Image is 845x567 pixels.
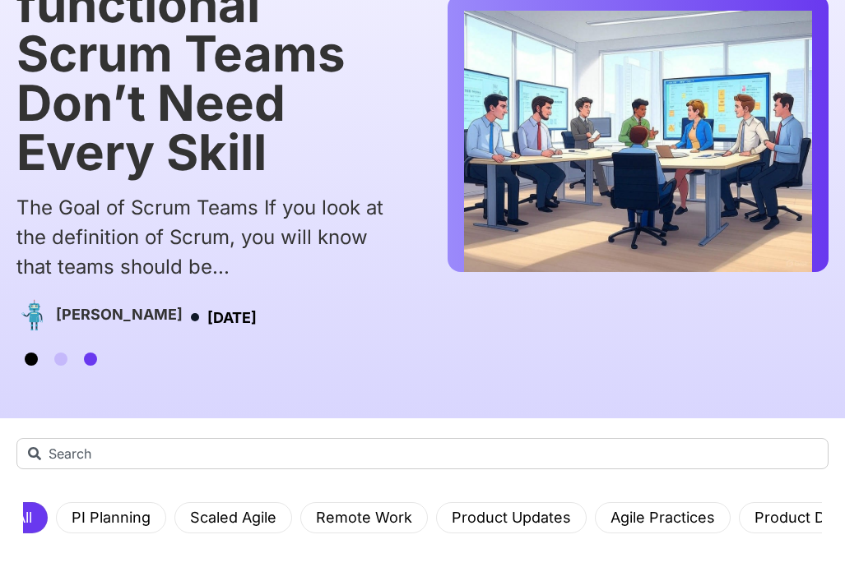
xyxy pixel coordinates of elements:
span: Go to slide 1 [25,353,38,366]
a: Remote Work [306,503,422,532]
img: Agile Shared Services Team [464,11,812,271]
h4: [PERSON_NAME] [56,306,183,324]
a: Scaled Agile [180,503,286,532]
a: Product Updates [442,503,581,532]
iframe: Chat Widget [763,488,845,567]
input: Search [16,438,829,469]
time: [DATE] [207,309,257,326]
div: The Goal of Scrum Teams If you look at the definition of Scrum, you will know that teams should b... [16,193,395,282]
a: Agile Practices [601,503,725,532]
span: Go to slide 3 [84,353,97,366]
img: Picture of Emerson Cole [16,298,49,331]
a: All [6,503,42,532]
span: Go to slide 2 [54,353,67,366]
nav: Menu [23,502,822,533]
a: PI Planning [62,503,160,532]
